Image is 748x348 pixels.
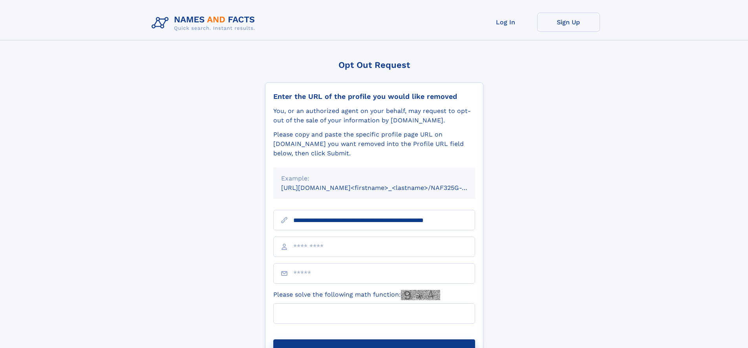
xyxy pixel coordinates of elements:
a: Log In [474,13,537,32]
div: You, or an authorized agent on your behalf, may request to opt-out of the sale of your informatio... [273,106,475,125]
div: Example: [281,174,467,183]
label: Please solve the following math function: [273,290,440,300]
div: Please copy and paste the specific profile page URL on [DOMAIN_NAME] you want removed into the Pr... [273,130,475,158]
small: [URL][DOMAIN_NAME]<firstname>_<lastname>/NAF325G-xxxxxxxx [281,184,490,191]
div: Opt Out Request [265,60,483,70]
div: Enter the URL of the profile you would like removed [273,92,475,101]
img: Logo Names and Facts [148,13,262,34]
a: Sign Up [537,13,600,32]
